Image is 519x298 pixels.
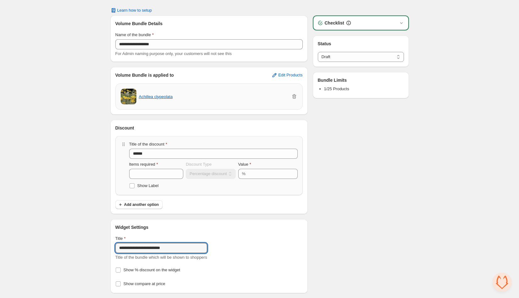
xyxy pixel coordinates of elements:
label: Value [238,161,251,168]
span: Show % discount on the widget [124,268,180,272]
div: % [242,171,246,177]
h3: Volume Bundle is applied to [115,72,174,78]
span: For Admin naming purpose only, your customers will not see this [115,51,232,56]
span: 1/25 Products [324,86,349,91]
span: Title of the bundle which will be shown to shoppers [115,255,207,260]
button: Achillea clypeolata [139,94,173,99]
label: Name of the bundle [115,32,154,38]
button: Learn how to setup [107,6,156,15]
h3: Bundle Limits [318,77,347,83]
label: Discount Type [186,161,212,168]
h3: Discount [115,125,134,131]
h3: Checklist [325,20,344,26]
label: Title [115,235,126,242]
h3: Status [318,41,404,47]
div: Open chat [493,273,511,292]
label: Items required [129,161,158,168]
span: Show Label [137,183,159,188]
h3: Volume Bundle Details [115,20,303,27]
img: Achillea clypeolata [121,89,136,104]
span: Edit Products [278,73,302,78]
span: Show compare at price [124,281,165,286]
span: Add another option [124,202,159,207]
button: Edit Products [268,70,306,80]
h3: Widget Settings [115,224,149,230]
button: Add another option [115,200,163,209]
label: Title of the discount [129,141,167,147]
span: Learn how to setup [117,8,152,13]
